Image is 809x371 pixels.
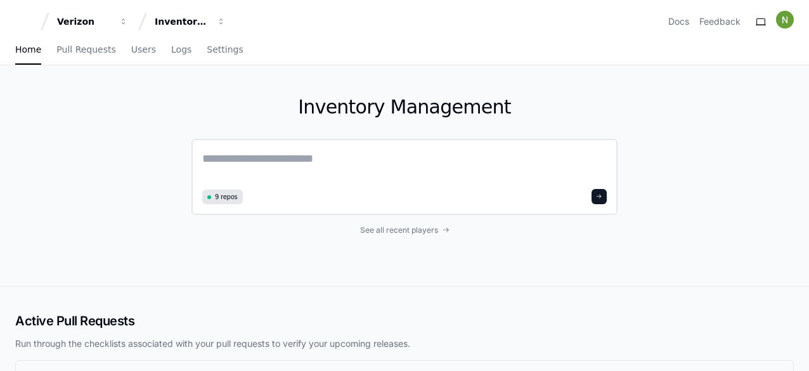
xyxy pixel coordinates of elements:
button: Inventory Management [150,10,231,33]
span: Home [15,46,41,53]
h2: Active Pull Requests [15,312,794,330]
span: See all recent players [360,225,438,235]
div: Verizon [57,15,112,28]
span: Logs [171,46,191,53]
img: ACg8ocIiWXJC7lEGJNqNt4FHmPVymFM05ITMeS-frqobA_m8IZ6TxA=s96-c [776,11,794,29]
h1: Inventory Management [191,96,618,119]
a: Home [15,36,41,65]
p: Run through the checklists associated with your pull requests to verify your upcoming releases. [15,337,794,350]
a: Pull Requests [56,36,115,65]
a: Docs [668,15,689,28]
span: Users [131,46,156,53]
a: Logs [171,36,191,65]
button: Feedback [699,15,741,28]
span: Pull Requests [56,46,115,53]
span: 9 repos [215,192,238,202]
div: Inventory Management [155,15,209,28]
span: Settings [207,46,243,53]
a: See all recent players [191,225,618,235]
a: Settings [207,36,243,65]
a: Users [131,36,156,65]
button: Verizon [52,10,133,33]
